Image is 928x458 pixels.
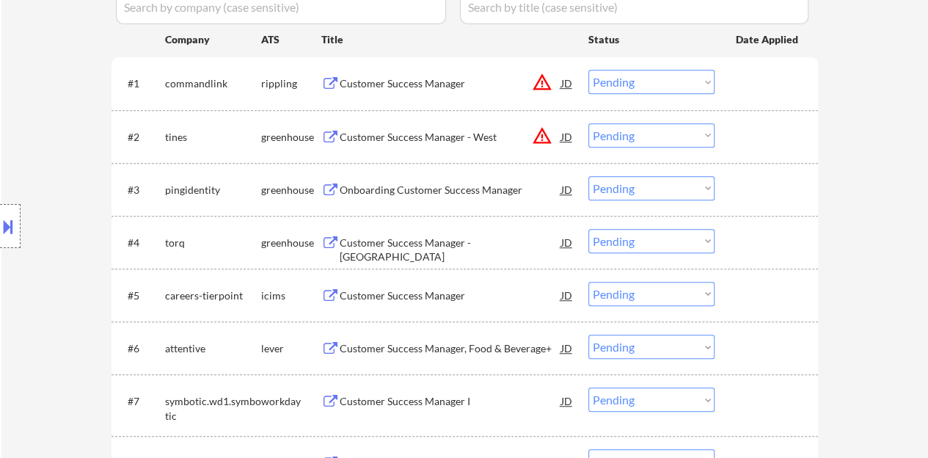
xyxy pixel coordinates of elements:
button: warning_amber [532,72,552,92]
div: Company [165,32,261,47]
div: #7 [128,394,153,409]
div: rippling [261,76,321,91]
div: JD [560,388,574,414]
div: Customer Success Manager [340,288,561,303]
div: greenhouse [261,130,321,145]
div: symbotic.wd1.symbotic [165,394,261,423]
div: JD [560,229,574,255]
div: Onboarding Customer Success Manager [340,183,561,197]
div: JD [560,335,574,361]
div: Title [321,32,574,47]
button: warning_amber [532,126,552,146]
div: Customer Success Manager I [340,394,561,409]
div: JD [560,123,574,150]
div: commandlink [165,76,261,91]
div: ATS [261,32,321,47]
div: Customer Success Manager - [GEOGRAPHIC_DATA] [340,236,561,264]
div: Date Applied [736,32,800,47]
div: JD [560,282,574,308]
div: greenhouse [261,236,321,250]
div: greenhouse [261,183,321,197]
div: JD [560,70,574,96]
div: Customer Success Manager [340,76,561,91]
div: #1 [128,76,153,91]
div: Status [588,26,715,52]
div: lever [261,341,321,356]
div: Customer Success Manager, Food & Beverage+ [340,341,561,356]
div: workday [261,394,321,409]
div: icims [261,288,321,303]
div: Customer Success Manager - West [340,130,561,145]
div: JD [560,176,574,203]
